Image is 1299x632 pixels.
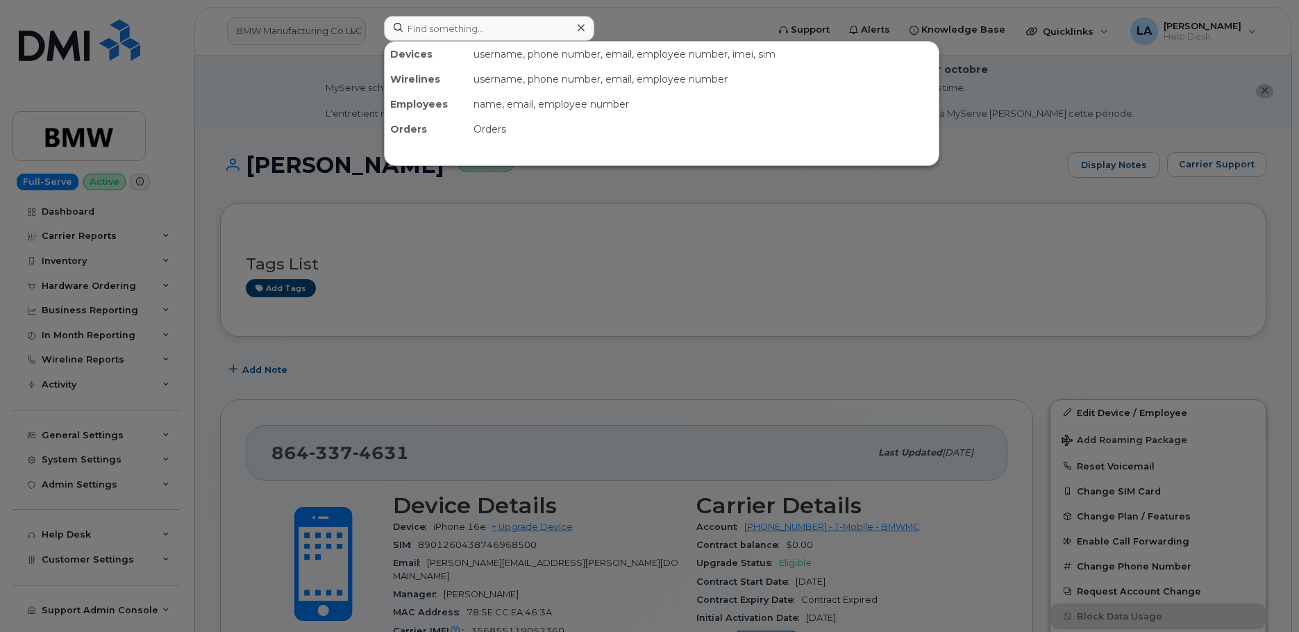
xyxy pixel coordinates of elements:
div: Orders [468,117,939,142]
div: Employees [385,92,468,117]
div: Wirelines [385,67,468,92]
div: username, phone number, email, employee number, imei, sim [468,42,939,67]
div: Orders [385,117,468,142]
div: Devices [385,42,468,67]
iframe: Messenger Launcher [1239,572,1289,622]
div: name, email, employee number [468,92,939,117]
div: username, phone number, email, employee number [468,67,939,92]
